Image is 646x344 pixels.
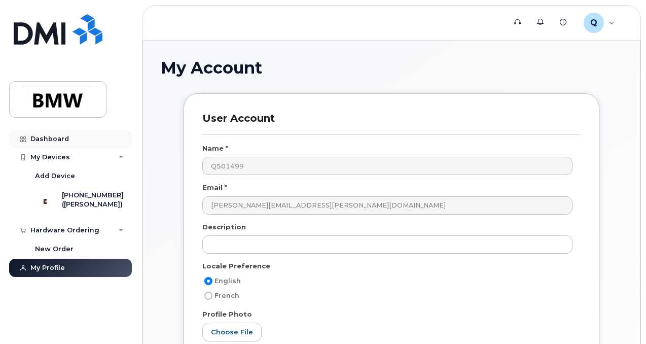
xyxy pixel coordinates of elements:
[202,323,262,341] label: Choose File
[202,261,270,271] label: Locale Preference
[204,292,212,300] input: French
[202,183,227,192] label: Email *
[602,300,638,336] iframe: Messenger Launcher
[204,277,212,285] input: English
[202,112,581,134] h3: User Account
[202,309,252,319] label: Profile Photo
[214,277,241,285] span: English
[202,144,228,153] label: Name *
[202,222,246,232] label: Description
[214,292,239,299] span: French
[161,59,622,77] h1: My Account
